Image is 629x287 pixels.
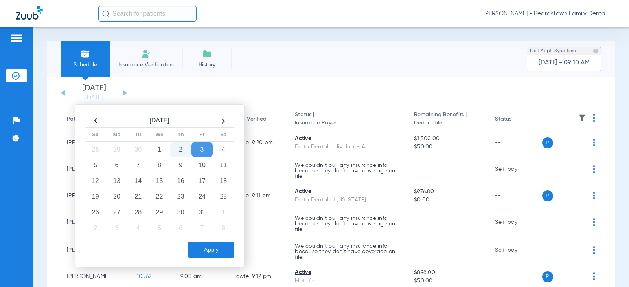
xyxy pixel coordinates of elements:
td: Self-pay [489,155,542,183]
a: [DATE] [70,94,118,102]
span: -- [414,247,420,253]
input: Search for patients [98,6,197,22]
td: -- [228,155,289,183]
div: Delta Dental Individual - AI [295,143,401,151]
td: -- [489,130,542,155]
span: $976.80 [414,188,482,196]
td: [DATE] 9:20 PM [228,130,289,155]
td: [DATE] 9:11 PM [228,183,289,208]
span: Last Appt. Sync Time: [530,47,577,55]
th: Status [489,108,542,130]
button: Apply [188,242,234,258]
img: Manual Insurance Verification [142,49,151,58]
span: -- [414,166,420,172]
th: [DATE] [106,115,213,128]
div: Active [295,269,401,277]
td: -- [489,183,542,208]
td: -- [228,208,289,236]
img: hamburger-icon [10,33,23,43]
img: group-dot-blue.svg [593,246,595,254]
li: [DATE] [70,84,118,102]
img: last sync help info [593,48,598,54]
img: Zuub Logo [16,6,43,20]
th: Status | [289,108,408,130]
img: History [202,49,212,58]
div: Patient Name [67,115,124,123]
span: $50.00 [414,143,482,151]
th: Remaining Benefits | [408,108,489,130]
span: 10562 [137,274,151,279]
div: Patient Name [67,115,101,123]
img: group-dot-blue.svg [593,165,595,173]
img: group-dot-blue.svg [593,272,595,280]
span: $1,500.00 [414,135,482,143]
span: Insurance Payer [295,119,401,127]
span: Deductible [414,119,482,127]
div: MetLife [295,277,401,285]
img: Schedule [81,49,90,58]
img: filter.svg [578,114,586,122]
p: We couldn’t pull any insurance info because they don’t have coverage on file. [295,163,401,179]
span: P [542,137,553,148]
p: We couldn’t pull any insurance info because they don’t have coverage on file. [295,243,401,260]
div: Active [295,135,401,143]
span: P [542,271,553,282]
td: Self-pay [489,236,542,264]
div: Last Verified [235,115,267,123]
span: $0.00 [414,196,482,204]
div: Active [295,188,401,196]
div: Delta Dental of [US_STATE] [295,196,401,204]
span: Schedule [66,61,104,69]
span: P [542,190,553,201]
span: [PERSON_NAME] - Beardstown Family Dental [484,10,613,18]
span: -- [414,219,420,225]
span: Insurance Verification [116,61,177,69]
img: group-dot-blue.svg [593,114,595,122]
span: History [188,61,226,69]
img: group-dot-blue.svg [593,218,595,226]
img: group-dot-blue.svg [593,192,595,199]
div: Last Verified [235,115,283,123]
span: $50.00 [414,277,482,285]
td: -- [228,236,289,264]
span: $898.00 [414,269,482,277]
img: group-dot-blue.svg [593,139,595,146]
img: Search Icon [102,10,109,17]
span: [DATE] - 09:10 AM [539,59,590,67]
p: We couldn’t pull any insurance info because they don’t have coverage on file. [295,216,401,232]
td: Self-pay [489,208,542,236]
